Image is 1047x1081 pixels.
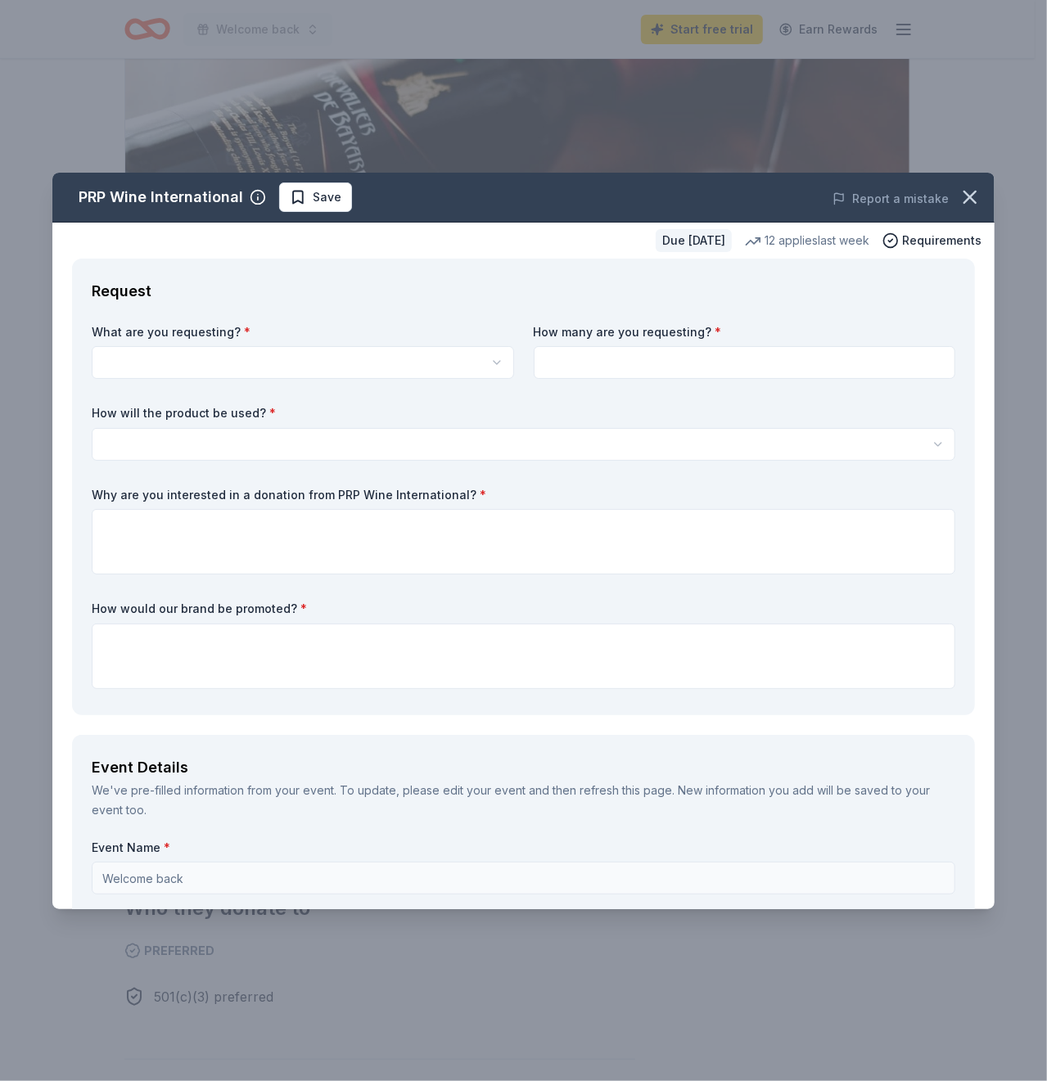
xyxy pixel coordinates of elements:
div: Request [92,278,955,304]
span: Save [313,187,341,207]
label: Why are you interested in a donation from PRP Wine International? [92,487,955,503]
label: How would our brand be promoted? [92,601,955,617]
label: What are you requesting? [92,324,514,340]
label: How many are you requesting? [534,324,956,340]
button: Requirements [882,231,982,250]
div: PRP Wine International [79,184,243,210]
button: Save [279,182,352,212]
div: Event Details [92,754,955,781]
label: How will the product be used? [92,405,955,421]
label: Event Name [92,840,955,856]
span: Requirements [902,231,982,250]
div: 12 applies last week [745,231,869,250]
button: Report a mistake [833,189,949,209]
div: We've pre-filled information from your event. To update, please edit your event and then refresh ... [92,781,955,820]
div: Due [DATE] [656,229,732,252]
